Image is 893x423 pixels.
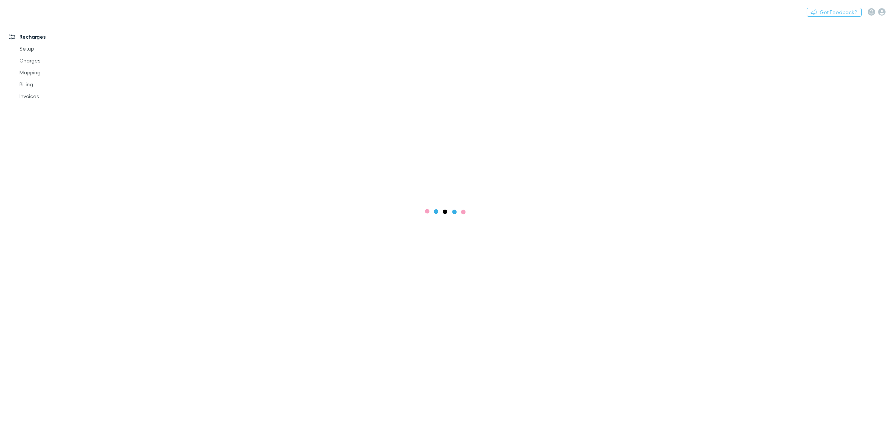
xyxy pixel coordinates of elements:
[12,90,105,102] a: Invoices
[12,55,105,67] a: Charges
[12,67,105,78] a: Mapping
[12,78,105,90] a: Billing
[1,31,105,43] a: Recharges
[12,43,105,55] a: Setup
[807,8,862,17] button: Got Feedback?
